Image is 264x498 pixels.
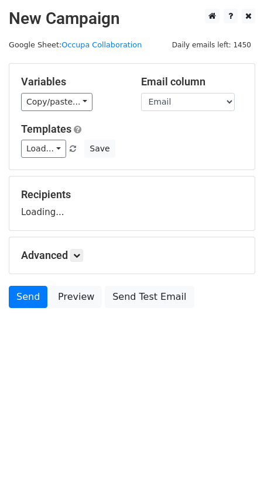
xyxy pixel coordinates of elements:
a: Send Test Email [105,286,194,308]
span: Daily emails left: 1450 [168,39,255,51]
h5: Variables [21,75,124,88]
a: Daily emails left: 1450 [168,40,255,49]
a: Send [9,286,47,308]
h5: Recipients [21,188,243,201]
h5: Email column [141,75,244,88]
button: Save [84,140,115,158]
a: Copy/paste... [21,93,92,111]
h2: New Campaign [9,9,255,29]
a: Load... [21,140,66,158]
div: Loading... [21,188,243,219]
small: Google Sheet: [9,40,142,49]
a: Occupa Collaboration [61,40,142,49]
h5: Advanced [21,249,243,262]
a: Preview [50,286,102,308]
a: Templates [21,123,71,135]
